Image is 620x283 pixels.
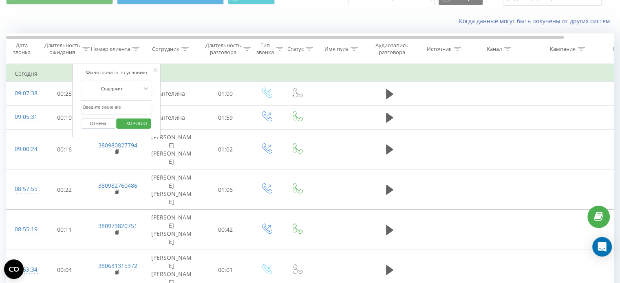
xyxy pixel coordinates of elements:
[57,114,72,121] font: 00:10
[98,222,137,230] a: 380973820751
[98,141,137,149] a: 380980827794
[15,145,38,153] font: 09:00:24
[459,17,614,25] a: Когда данные могут быть получены от других систем
[15,185,38,193] font: 08:57:55
[15,89,38,97] font: 09:07:38
[81,118,115,129] button: Отмена
[151,133,192,165] font: [PERSON_NAME] [PERSON_NAME]
[57,145,72,153] font: 00:16
[158,90,185,97] font: Ангелина
[126,120,147,126] font: ХОРОШО
[4,259,24,279] button: Открыть виджет CMP
[592,237,612,257] div: Открытый Интерком Мессенджер
[91,45,130,53] font: Номер клиента
[15,70,38,77] font: Сегодня
[205,42,241,56] font: Длительность разговора
[98,182,137,189] a: 380982760486
[218,266,233,274] font: 00:01
[158,114,185,121] font: Ангелина
[459,17,610,25] font: Когда данные могут быть получены от других систем
[15,113,38,121] font: 09:05:31
[81,100,152,114] input: Введите значение
[13,42,31,56] font: Дата звонка
[44,42,80,56] font: Длительность ожидания
[57,266,72,274] font: 00:04
[15,265,38,273] font: 08:53:34
[57,90,72,97] font: 00:28
[375,42,408,56] font: Аудиозапись разговора
[151,214,192,246] font: [PERSON_NAME] [PERSON_NAME]
[550,45,576,53] font: Кампания
[90,120,106,126] font: Отмена
[152,45,179,53] font: Сотрудник
[57,226,72,233] font: 00:11
[15,225,38,233] font: 08:55:19
[151,173,192,206] font: [PERSON_NAME] [PERSON_NAME]
[256,42,274,56] font: Тип звонка
[218,114,233,121] font: 01:59
[218,145,233,153] font: 01:02
[487,45,502,53] font: Канал
[86,69,147,76] font: Фильтровать по условию
[98,262,137,270] a: 380681315372
[218,226,233,233] font: 00:42
[218,186,233,193] font: 01:06
[324,45,349,53] font: Имя пула
[117,118,151,129] button: ХОРОШО
[218,90,233,97] font: 01:00
[427,45,452,53] font: Источник
[57,186,72,193] font: 00:22
[287,45,304,53] font: Статус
